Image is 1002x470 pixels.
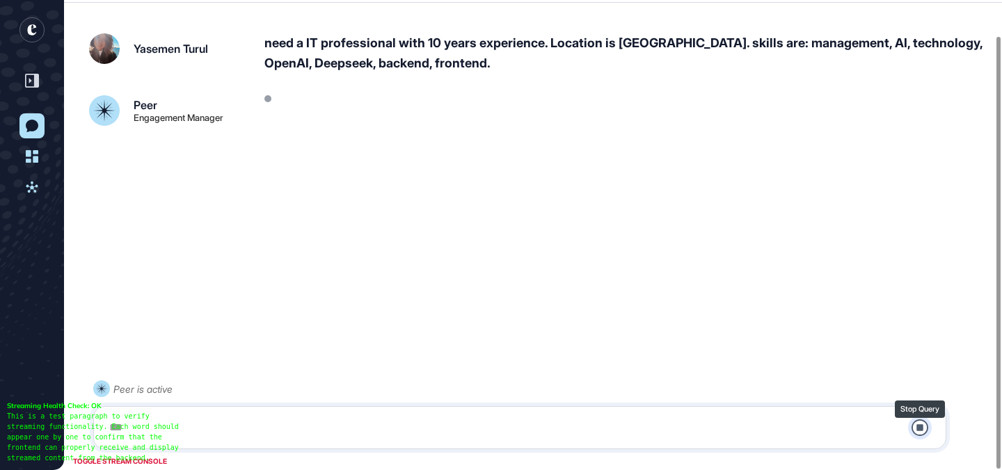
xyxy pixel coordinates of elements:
[264,33,988,74] div: need a IT professional with 10 years experience. Location is [GEOGRAPHIC_DATA]. skills are: manag...
[134,99,157,111] div: Peer
[134,113,223,122] div: Engagement Manager
[134,43,208,54] div: Yasemen Turul
[113,380,173,398] div: Peer is active
[89,33,120,64] img: 684c2a03a22436891b1588f4.jpg
[19,17,45,42] div: entrapeer-logo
